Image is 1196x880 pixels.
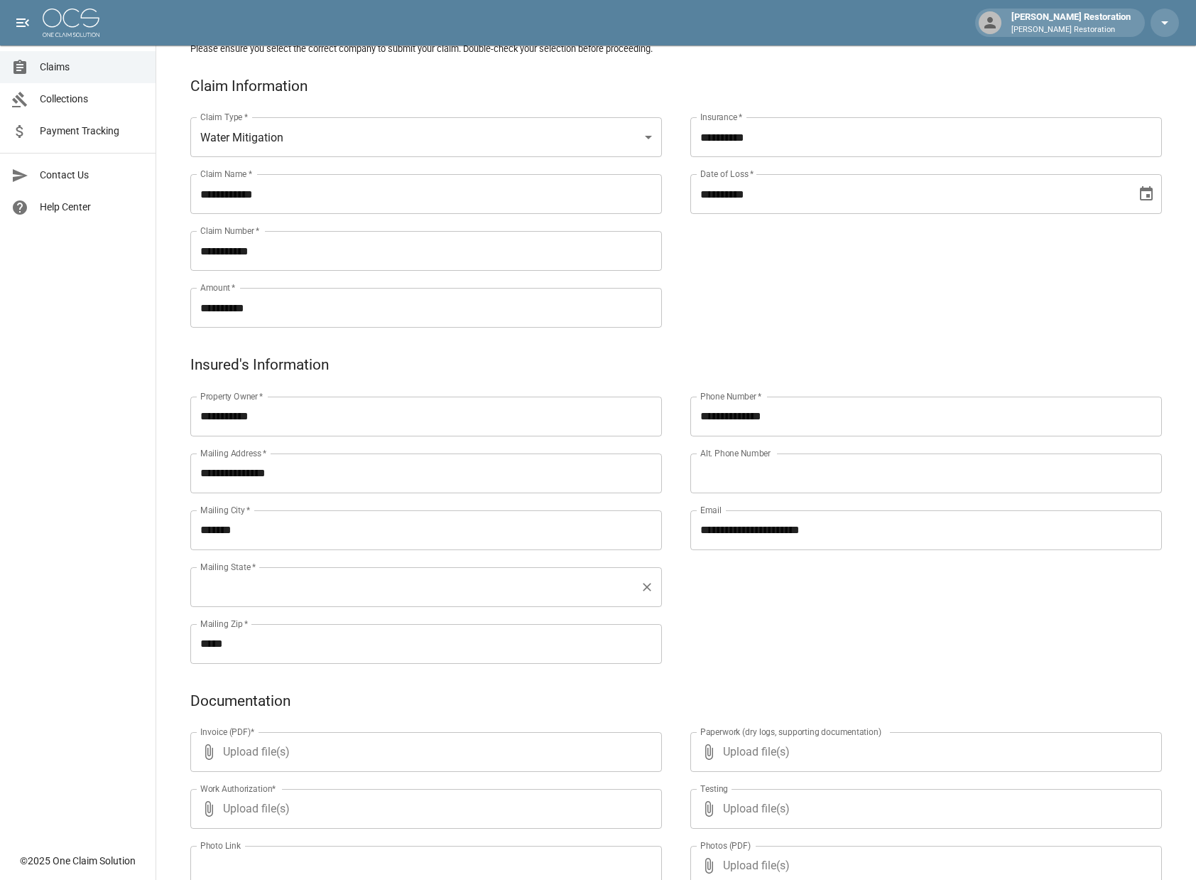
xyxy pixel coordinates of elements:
[9,9,37,37] button: open drawer
[700,783,728,795] label: Testing
[200,168,252,180] label: Claim Name
[40,92,144,107] span: Collections
[190,117,662,157] div: Water Mitigation
[190,43,1162,55] h5: Please ensure you select the correct company to submit your claim. Double-check your selection be...
[637,577,657,597] button: Clear
[200,447,266,459] label: Mailing Address
[200,504,251,516] label: Mailing City
[223,789,624,829] span: Upload file(s)
[700,390,761,402] label: Phone Number
[200,111,248,123] label: Claim Type
[200,390,263,402] label: Property Owner
[700,839,751,852] label: Photos (PDF)
[200,783,276,795] label: Work Authorization*
[700,447,771,459] label: Alt. Phone Number
[200,561,256,573] label: Mailing State
[223,732,624,772] span: Upload file(s)
[1011,24,1131,36] p: [PERSON_NAME] Restoration
[700,726,881,738] label: Paperwork (dry logs, supporting documentation)
[200,281,236,294] label: Amount
[20,854,136,868] div: © 2025 One Claim Solution
[43,9,99,37] img: ocs-logo-white-transparent.png
[200,225,259,237] label: Claim Number
[40,124,144,139] span: Payment Tracking
[700,168,754,180] label: Date of Loss
[723,732,1124,772] span: Upload file(s)
[200,726,255,738] label: Invoice (PDF)*
[40,168,144,183] span: Contact Us
[723,789,1124,829] span: Upload file(s)
[40,60,144,75] span: Claims
[40,200,144,215] span: Help Center
[200,839,241,852] label: Photo Link
[200,618,249,630] label: Mailing Zip
[1132,180,1160,208] button: Choose date, selected date is Aug 2, 2025
[700,111,742,123] label: Insurance
[700,504,722,516] label: Email
[1006,10,1136,36] div: [PERSON_NAME] Restoration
